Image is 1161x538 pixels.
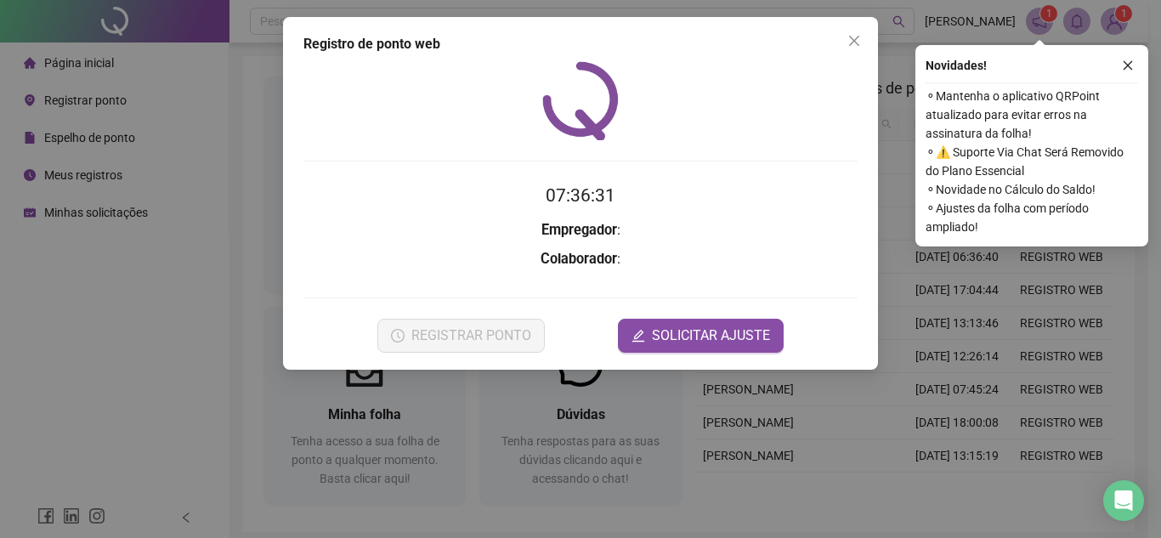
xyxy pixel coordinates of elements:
span: close [847,34,861,48]
div: Open Intercom Messenger [1103,480,1144,521]
button: REGISTRAR PONTO [377,319,545,353]
span: Novidades ! [926,56,987,75]
button: Close [841,27,868,54]
img: QRPoint [542,61,619,140]
span: edit [631,329,645,343]
strong: Colaborador [541,251,617,267]
h3: : [303,248,858,270]
div: Registro de ponto web [303,34,858,54]
time: 07:36:31 [546,185,615,206]
span: ⚬ Ajustes da folha com período ampliado! [926,199,1138,236]
h3: : [303,219,858,241]
span: ⚬ ⚠️ Suporte Via Chat Será Removido do Plano Essencial [926,143,1138,180]
span: close [1122,59,1134,71]
span: ⚬ Novidade no Cálculo do Saldo! [926,180,1138,199]
span: ⚬ Mantenha o aplicativo QRPoint atualizado para evitar erros na assinatura da folha! [926,87,1138,143]
strong: Empregador [541,222,617,238]
button: editSOLICITAR AJUSTE [618,319,784,353]
span: SOLICITAR AJUSTE [652,326,770,346]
